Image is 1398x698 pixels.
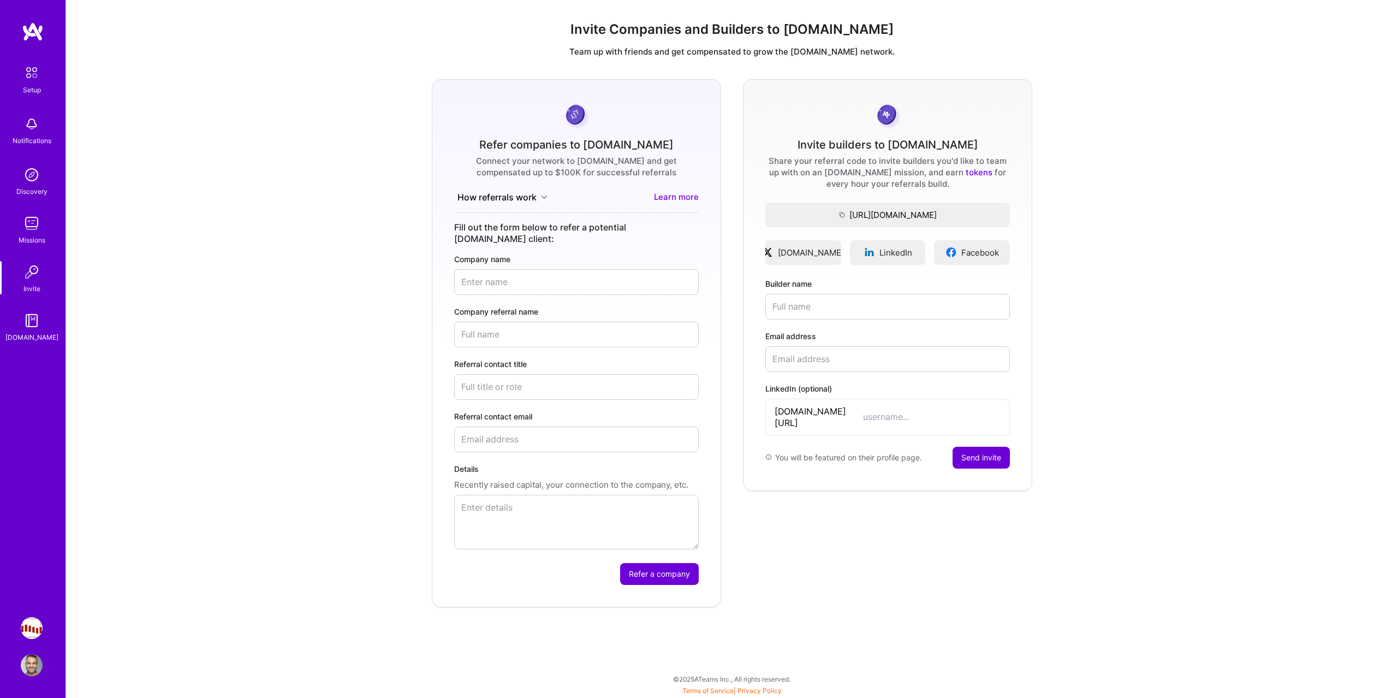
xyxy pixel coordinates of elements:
img: linkedinLogo [864,247,875,258]
img: facebookLogo [945,247,957,258]
h1: Invite Companies and Builders to [DOMAIN_NAME] [75,22,1389,38]
a: Learn more [654,191,699,204]
p: Team up with friends and get compensated to grow the [DOMAIN_NAME] network. [75,46,1389,57]
img: User Avatar [21,654,43,676]
span: [DOMAIN_NAME][URL] [775,406,863,429]
img: teamwork [21,212,43,234]
div: Refer companies to [DOMAIN_NAME] [479,139,674,151]
span: [DOMAIN_NAME] [778,247,844,258]
input: Full title or role [454,374,699,400]
button: [URL][DOMAIN_NAME] [765,203,1010,227]
div: © 2025 ATeams Inc., All rights reserved. [66,665,1398,693]
p: Recently raised capital, your connection to the company, etc. [454,479,699,490]
div: Share your referral code to invite builders you'd like to team up with on an [DOMAIN_NAME] missio... [765,155,1010,190]
div: Invite [23,283,40,294]
button: Send invite [953,447,1010,469]
div: Discovery [16,186,47,197]
input: Email address [454,427,699,452]
img: Invite [21,261,43,283]
div: Setup [23,84,41,96]
input: Full name [454,322,699,347]
a: LinkedIn [850,240,926,265]
div: Invite builders to [DOMAIN_NAME] [798,139,978,151]
img: bell [21,113,43,135]
div: Fill out the form below to refer a potential [DOMAIN_NAME] client: [454,222,699,245]
button: Refer a company [620,563,699,585]
label: Referral contact email [454,411,699,422]
a: [DOMAIN_NAME] [765,240,841,265]
label: Email address [765,330,1010,342]
img: discovery [21,164,43,186]
span: LinkedIn [879,247,912,258]
a: tokens [966,167,992,178]
input: Email address [765,346,1010,372]
label: Company referral name [454,306,699,317]
a: Terms of Service [682,687,734,695]
span: Facebook [961,247,999,258]
a: User Avatar [18,654,45,676]
span: [URL][DOMAIN_NAME] [765,209,1010,221]
input: Enter name [454,269,699,295]
span: | [682,687,782,695]
img: purpleCoin [562,102,591,131]
label: Company name [454,253,699,265]
label: Builder name [765,278,1010,289]
img: xLogo [762,247,774,258]
div: Missions [19,234,45,246]
input: username... [863,411,1001,423]
div: [DOMAIN_NAME] [5,332,58,343]
label: Details [454,463,699,475]
button: How referrals work [454,191,551,204]
label: Referral contact title [454,358,699,370]
img: grayCoin [873,102,902,131]
a: Facebook [934,240,1010,265]
img: setup [20,61,43,84]
a: Privacy Policy [737,687,782,695]
img: logo [22,22,44,42]
img: Steelbay.ai: AI Engineer for Multi-Agent Platform [21,617,43,639]
label: LinkedIn (optional) [765,383,1010,394]
input: Full name [765,294,1010,320]
div: Notifications [13,135,51,146]
a: Steelbay.ai: AI Engineer for Multi-Agent Platform [18,617,45,639]
img: guide book [21,310,43,332]
div: Connect your network to [DOMAIN_NAME] and get compensated up to $100K for successful referrals [454,155,699,178]
div: You will be featured on their profile page. [765,447,922,469]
